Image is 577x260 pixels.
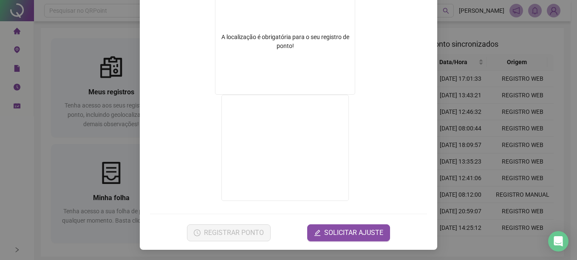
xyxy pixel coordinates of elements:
div: A localização é obrigatória para o seu registro de ponto! [215,33,355,51]
div: Open Intercom Messenger [548,231,569,252]
span: SOLICITAR AJUSTE [324,228,383,238]
button: editSOLICITAR AJUSTE [307,224,390,241]
span: edit [314,229,321,236]
button: REGISTRAR PONTO [187,224,271,241]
